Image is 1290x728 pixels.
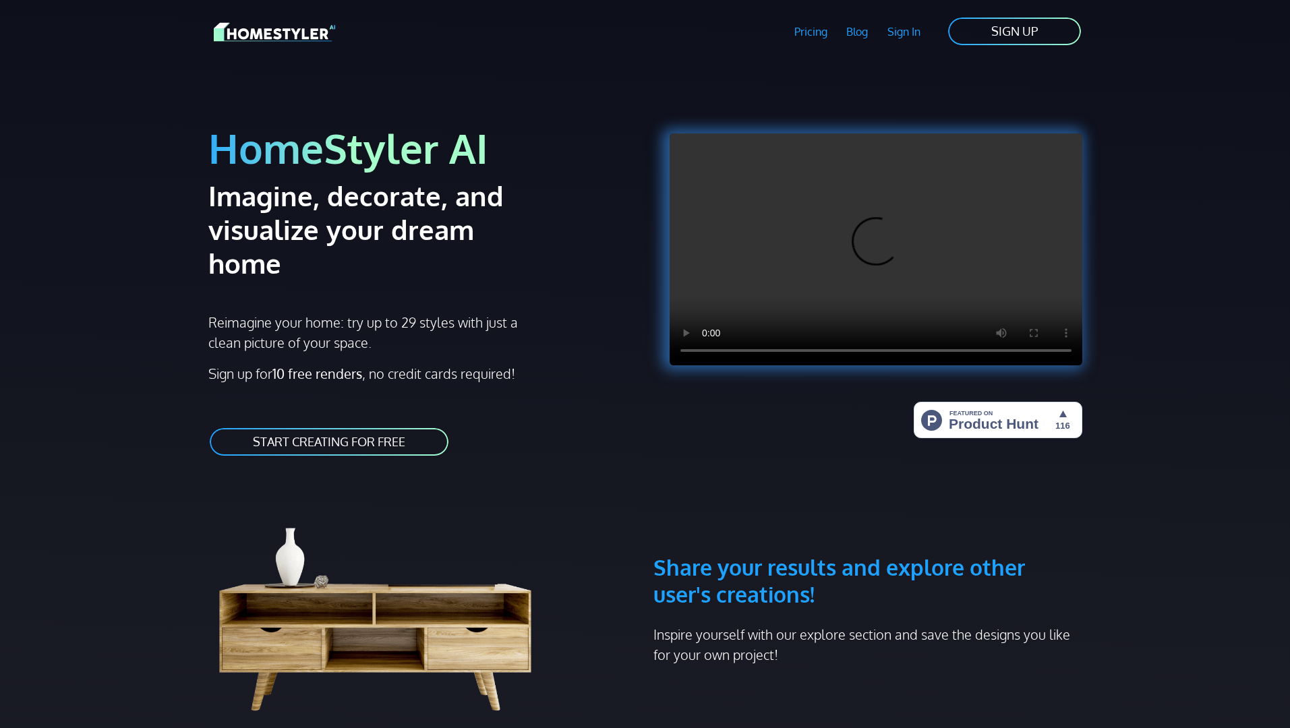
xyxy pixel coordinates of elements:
p: Sign up for , no credit cards required! [208,363,637,384]
h3: Share your results and explore other user's creations! [653,489,1082,608]
a: SIGN UP [947,16,1082,47]
strong: 10 free renders [272,365,362,382]
p: Reimagine your home: try up to 29 styles with just a clean picture of your space. [208,312,530,353]
a: Sign In [878,16,931,47]
a: Pricing [784,16,837,47]
img: living room cabinet [208,489,563,719]
h1: HomeStyler AI [208,123,637,173]
img: HomeStyler AI - Interior Design Made Easy: One Click to Your Dream Home | Product Hunt [914,402,1082,438]
a: START CREATING FOR FREE [208,427,450,457]
img: HomeStyler AI logo [214,20,335,44]
h2: Imagine, decorate, and visualize your dream home [208,179,552,280]
a: Blog [837,16,878,47]
p: Inspire yourself with our explore section and save the designs you like for your own project! [653,624,1082,665]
